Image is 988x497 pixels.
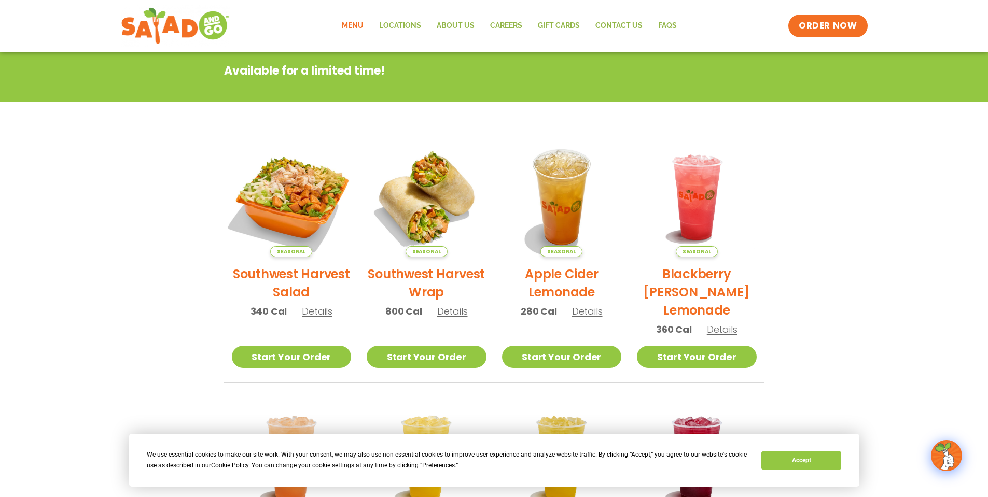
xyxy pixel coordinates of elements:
nav: Menu [334,14,685,38]
img: Product photo for Apple Cider Lemonade [502,137,622,257]
img: new-SAG-logo-768×292 [121,5,230,47]
span: Details [437,305,468,318]
p: Available for a limited time! [224,62,681,79]
a: Contact Us [588,14,650,38]
span: Cookie Policy [211,462,248,469]
span: Seasonal [406,246,448,257]
a: Menu [334,14,371,38]
div: Cookie Consent Prompt [129,434,859,487]
h2: Southwest Harvest Salad [232,265,352,301]
span: Seasonal [270,246,312,257]
span: 360 Cal [656,322,692,336]
img: Product photo for Blackberry Bramble Lemonade [637,137,757,257]
span: Details [302,305,332,318]
a: Careers [482,14,530,38]
img: Product photo for Southwest Harvest Salad [221,127,361,267]
a: Start Your Order [232,346,352,368]
span: Details [572,305,603,318]
h2: Apple Cider Lemonade [502,265,622,301]
img: wpChatIcon [932,441,961,470]
span: Details [707,323,737,336]
span: 280 Cal [521,304,557,318]
a: ORDER NOW [788,15,867,37]
a: About Us [429,14,482,38]
h2: Blackberry [PERSON_NAME] Lemonade [637,265,757,319]
img: Product photo for Southwest Harvest Wrap [367,137,486,257]
a: Locations [371,14,429,38]
a: Start Your Order [502,346,622,368]
a: FAQs [650,14,685,38]
h2: Southwest Harvest Wrap [367,265,486,301]
div: We use essential cookies to make our site work. With your consent, we may also use non-essential ... [147,449,749,471]
button: Accept [761,451,841,470]
span: 340 Cal [251,304,287,318]
a: Start Your Order [637,346,757,368]
span: Preferences [422,462,455,469]
a: GIFT CARDS [530,14,588,38]
span: 800 Cal [385,304,422,318]
span: Seasonal [676,246,718,257]
span: Seasonal [540,246,582,257]
span: ORDER NOW [799,20,857,32]
a: Start Your Order [367,346,486,368]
